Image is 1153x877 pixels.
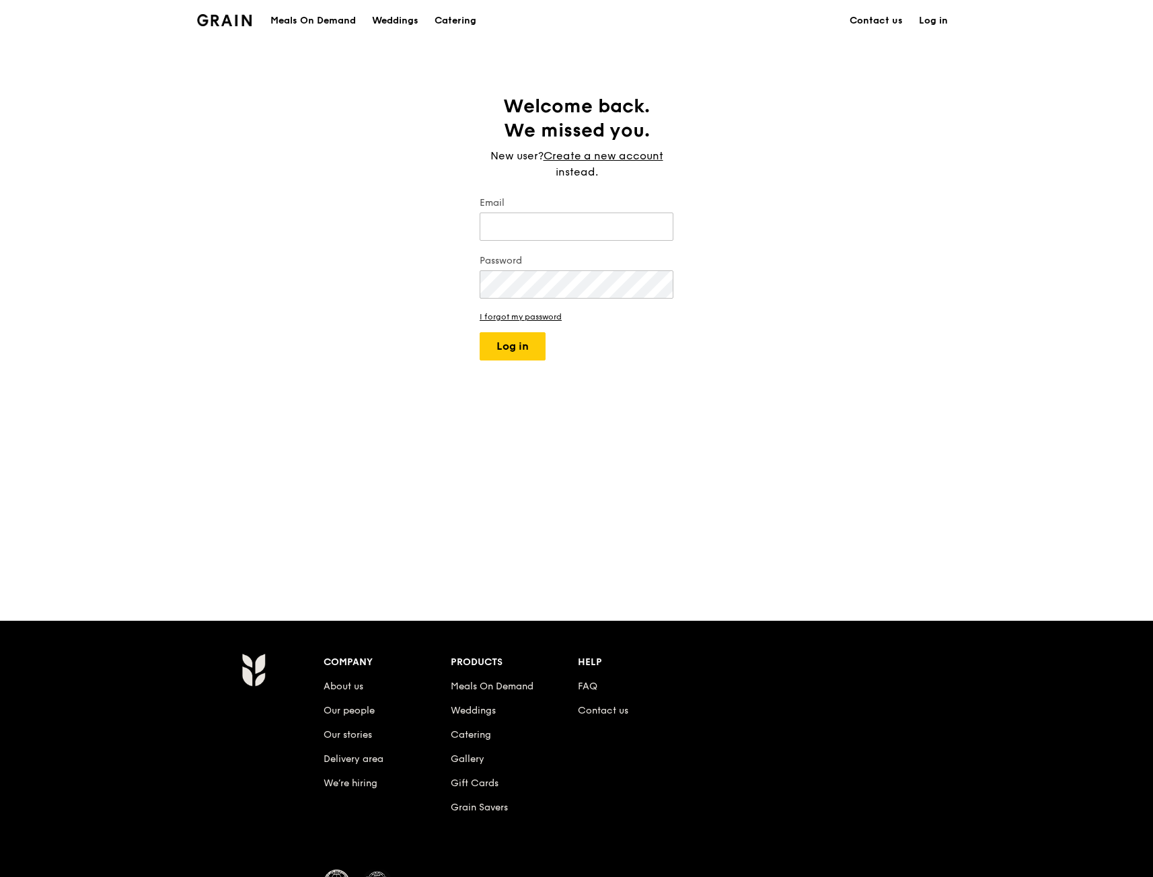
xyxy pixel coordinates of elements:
[324,753,383,765] a: Delivery area
[426,1,484,41] a: Catering
[324,681,363,692] a: About us
[451,729,491,740] a: Catering
[578,653,705,672] div: Help
[270,1,356,41] div: Meals On Demand
[324,729,372,740] a: Our stories
[578,681,597,692] a: FAQ
[842,1,911,41] a: Contact us
[578,705,628,716] a: Contact us
[451,681,533,692] a: Meals On Demand
[480,254,673,268] label: Password
[324,705,375,716] a: Our people
[197,14,252,26] img: Grain
[451,802,508,813] a: Grain Savers
[241,653,265,687] img: Grain
[480,312,673,321] a: I forgot my password
[544,148,663,164] a: Create a new account
[451,753,484,765] a: Gallery
[324,653,451,672] div: Company
[364,1,426,41] a: Weddings
[911,1,956,41] a: Log in
[556,165,598,178] span: instead.
[451,653,578,672] div: Products
[451,777,498,789] a: Gift Cards
[480,332,546,360] button: Log in
[372,1,418,41] div: Weddings
[480,94,673,143] h1: Welcome back. We missed you.
[435,1,476,41] div: Catering
[451,705,496,716] a: Weddings
[324,777,377,789] a: We’re hiring
[490,149,544,162] span: New user?
[480,196,673,210] label: Email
